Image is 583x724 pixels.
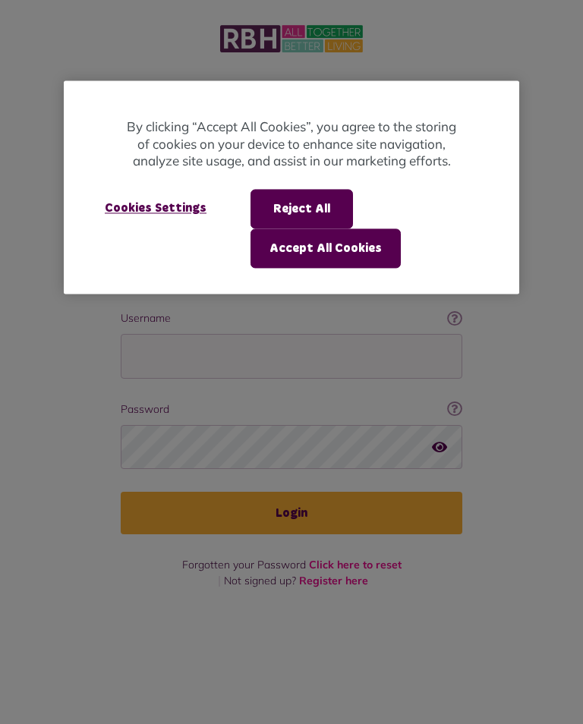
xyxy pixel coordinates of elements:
button: Reject All [251,189,353,228]
button: Cookies Settings [87,189,225,227]
p: By clicking “Accept All Cookies”, you agree to the storing of cookies on your device to enhance s... [124,119,459,171]
div: Privacy [64,81,519,294]
div: Cookie banner [64,81,519,294]
button: Accept All Cookies [251,228,401,268]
